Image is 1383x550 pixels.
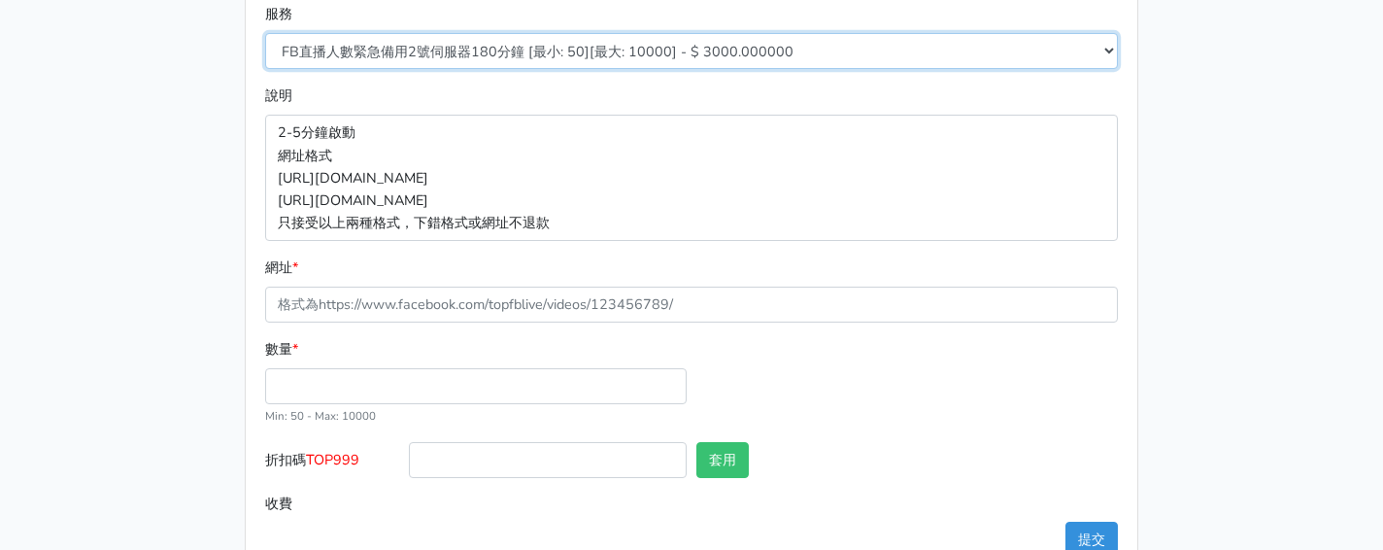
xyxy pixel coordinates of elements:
span: TOP999 [306,450,359,469]
label: 數量 [265,338,298,361]
label: 說明 [265,85,292,107]
p: 2-5分鐘啟動 網址格式 [URL][DOMAIN_NAME] [URL][DOMAIN_NAME] 只接受以上兩種格式，下錯格式或網址不退款 [265,115,1118,240]
label: 收費 [260,486,404,522]
label: 服務 [265,3,292,25]
button: 套用 [696,442,749,478]
input: 格式為https://www.facebook.com/topfblive/videos/123456789/ [265,287,1118,323]
label: 網址 [265,257,298,279]
label: 折扣碼 [260,442,404,486]
small: Min: 50 - Max: 10000 [265,408,376,424]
